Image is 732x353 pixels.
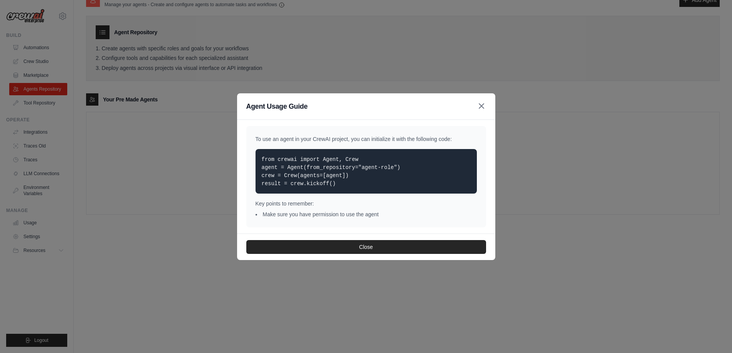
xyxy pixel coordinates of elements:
[246,240,486,254] button: Close
[246,101,308,112] h3: Agent Usage Guide
[256,210,477,218] li: Make sure you have permission to use the agent
[256,200,477,207] p: Key points to remember:
[256,135,477,143] p: To use an agent in your CrewAI project, you can initialize it with the following code:
[262,156,400,187] code: from crewai import Agent, Crew agent = Agent(from_repository="agent-role") crew = Crew(agents=[ag...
